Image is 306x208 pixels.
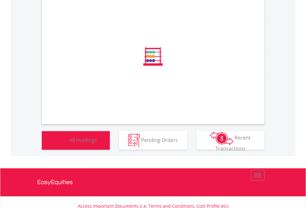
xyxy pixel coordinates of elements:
a: EasyEquities [37,168,269,196]
button: All Holdings [42,131,110,150]
span: Pending Orders [141,136,178,143]
button: Recent Transactions [196,131,265,150]
button: Pending Orders [119,131,187,150]
img: pending_instructions-wht.png [128,134,140,147]
img: transactions-zar-wht.png [210,131,233,145]
img: holdings-wht.png [55,134,68,147]
span: All Holdings [69,136,97,143]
